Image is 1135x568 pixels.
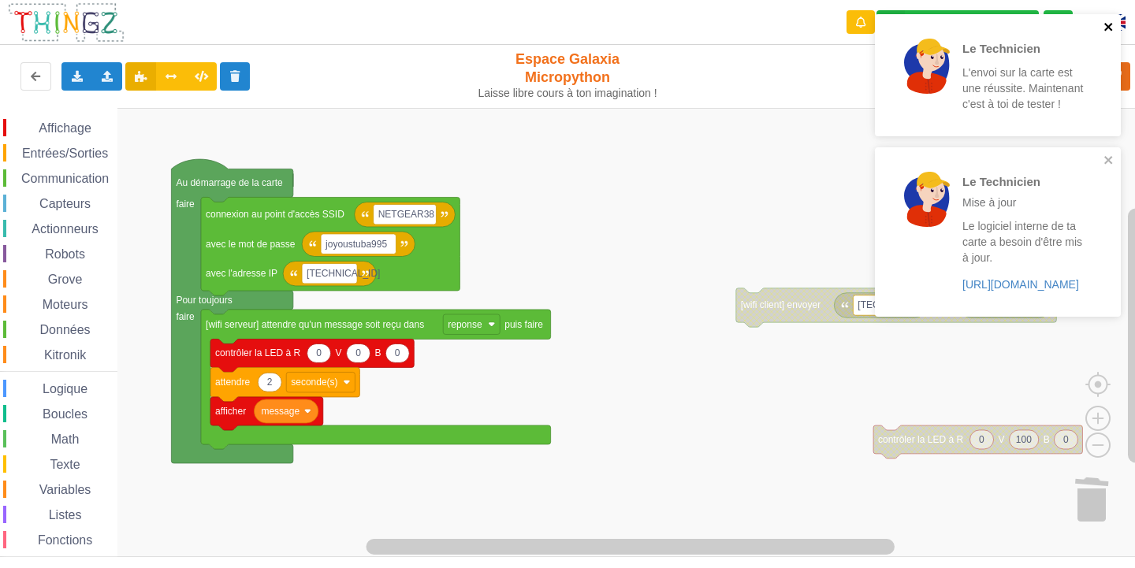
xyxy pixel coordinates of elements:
text: V [999,434,1005,445]
text: avec le mot de passe [206,239,296,250]
text: V [336,347,342,358]
text: NETGEAR38 [378,209,435,220]
text: 100 [1016,434,1032,445]
span: Kitronik [42,348,88,362]
p: Mise à jour [962,195,1085,210]
span: Listes [47,508,84,522]
text: 0 [979,434,984,445]
span: Entrées/Sorties [20,147,110,160]
span: Fonctions [35,533,95,547]
img: thingz_logo.png [7,2,125,43]
text: 2 [267,377,273,388]
text: 0 [316,347,322,358]
text: joyoustuba995 [325,239,387,250]
p: Le Technicien [962,173,1085,190]
text: reponse [448,319,482,330]
text: 0 [395,347,400,358]
text: faire [176,311,195,322]
div: Ta base fonctionne bien ! [876,10,1039,35]
span: Texte [47,458,82,471]
span: Logique [40,382,90,395]
text: B [1044,434,1050,445]
div: Laisse libre cours à ton imagination ! [471,87,664,100]
a: [URL][DOMAIN_NAME] [962,278,1079,291]
text: puis faire [504,319,543,330]
button: close [1103,154,1115,169]
span: Grove [46,273,85,286]
text: [wifi client] envoyer [741,299,821,310]
span: Robots [43,247,87,261]
span: Communication [19,172,111,185]
text: faire [176,199,195,210]
span: Variables [37,483,94,496]
text: afficher [215,406,246,417]
button: close [1103,20,1115,35]
text: 0 [355,347,361,358]
text: B [375,347,381,358]
span: Données [38,323,93,336]
span: Moteurs [40,298,91,311]
text: [TECHNICAL_ID] [858,299,931,310]
text: [TECHNICAL_ID] [307,268,380,279]
div: Espace Galaxia Micropython [471,50,664,100]
text: contrôler la LED à R [215,347,300,358]
text: attendre [215,377,250,388]
text: contrôler la LED à R [878,434,963,445]
p: Le Technicien [962,40,1085,57]
p: Le logiciel interne de ta carte a besoin d'être mis à jour. [962,218,1085,265]
span: Capteurs [37,197,93,210]
text: 0 [1063,434,1069,445]
text: avec l'adresse IP [206,268,277,279]
span: Math [49,432,82,446]
p: L'envoi sur la carte est une réussite. Maintenant c'est à toi de tester ! [962,65,1085,112]
text: Pour toujours [176,295,232,306]
span: Affichage [36,121,93,135]
span: Boucles [40,407,90,421]
text: message [261,406,300,417]
text: connexion au point d'accès SSID [206,209,344,220]
span: Actionneurs [29,222,101,236]
text: Au démarrage de la carte [176,177,283,188]
text: seconde(s) [291,377,337,388]
text: [wifi serveur] attendre qu'un message soit reçu dans [206,319,424,330]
